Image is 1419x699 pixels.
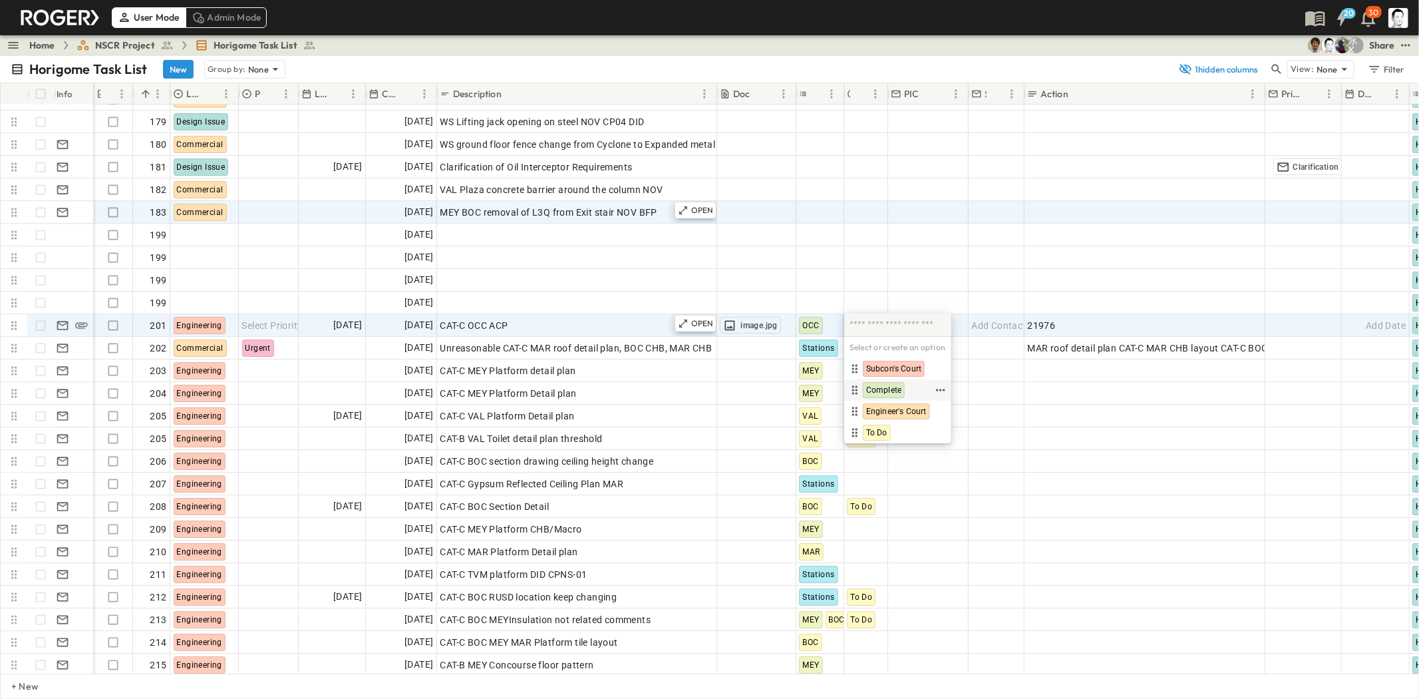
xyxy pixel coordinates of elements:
[847,425,949,441] div: To Do
[1329,6,1355,30] button: 20
[255,87,261,101] p: Priority
[404,114,433,129] span: [DATE]
[150,613,166,626] span: 213
[150,138,166,151] span: 180
[440,636,617,649] span: CAT-C BOC MEY MAR Platform tile layout
[54,83,94,105] div: Info
[112,7,186,27] div: User Mode
[697,86,712,102] button: Menu
[77,39,174,52] a: NSCR Project
[150,115,166,128] span: 179
[404,340,433,355] span: [DATE]
[150,206,166,219] span: 183
[440,342,712,355] span: Unreasonable CAT-C MAR roof detail plan, BOC CHB, MAR CHB
[752,87,767,101] button: Sort
[208,63,245,76] p: Group by:
[404,476,433,491] span: [DATE]
[150,387,166,400] span: 204
[186,87,201,101] p: Log
[440,319,508,332] span: CAT-C OCC ACP
[177,208,224,217] span: Commercial
[195,39,316,52] a: Horigome Task List
[333,499,362,514] span: [DATE]
[802,344,834,353] span: Stations
[95,39,155,52] span: NSCR Project
[844,337,951,358] h6: Select or create an option
[1027,319,1055,332] span: 21976
[809,87,824,101] button: Sort
[1308,37,1324,53] img: 戸島 太一 (T.TOJIMA) (tzmtit00@pub.taisei.co.jp)
[345,86,361,102] button: Menu
[245,344,271,353] span: Urgent
[1369,7,1378,18] p: 30
[1358,87,1372,101] p: Due
[1348,37,1364,53] div: 水口 浩一 (MIZUGUCHI Koichi) (mizuguti@bcd.taisei.co.jp)
[1362,60,1408,79] button: Filter
[1245,86,1261,102] button: Menu
[440,500,549,513] span: CAT-C BOC Section Detail
[150,636,166,649] span: 214
[114,86,130,102] button: Menu
[440,432,602,445] span: CAT-B VAL Toilet detail plan threshold
[404,567,433,582] span: [DATE]
[802,434,818,443] span: VAL
[333,159,362,174] span: [DATE]
[177,140,224,149] span: Commercial
[242,319,303,332] span: Select Priority
[177,570,222,579] span: Engineering
[904,87,919,101] p: PIC
[440,160,632,174] span: Clarification of Oil Interceptor Requirements
[150,590,166,604] span: 212
[453,87,502,101] p: Description
[989,87,1004,101] button: Sort
[867,86,883,102] button: Menu
[1071,87,1086,101] button: Sort
[150,228,166,242] span: 199
[1374,87,1389,101] button: Sort
[802,638,818,647] span: BOC
[204,87,218,101] button: Sort
[850,592,872,602] span: To Do
[177,366,222,375] span: Engineering
[333,408,362,423] span: [DATE]
[177,321,222,330] span: Engineering
[331,87,345,101] button: Sort
[214,39,297,52] span: Horigome Task List
[177,547,222,557] span: Engineering
[150,274,166,287] span: 199
[177,185,224,194] span: Commercial
[404,431,433,446] span: [DATE]
[740,320,778,331] span: image.jpg
[177,638,222,647] span: Engineering
[440,409,574,423] span: CAT-C VAL Platform Detail plan
[1004,86,1020,102] button: Menu
[150,86,166,102] button: Menu
[150,432,166,445] span: 205
[177,162,226,172] span: Design Issue
[440,477,623,491] span: CAT-C Gypsum Reflected Ceiling Plan MAR
[150,545,166,559] span: 210
[150,477,166,491] span: 207
[829,615,845,624] span: BOC
[177,660,222,670] span: Engineering
[691,318,714,329] p: OPEN
[404,182,433,197] span: [DATE]
[150,658,166,672] span: 215
[691,205,714,216] p: OPEN
[138,87,153,101] button: Sort
[404,136,433,152] span: [DATE]
[150,342,166,355] span: 202
[802,411,818,421] span: VAL
[1388,8,1408,28] img: Profile Picture
[29,39,324,52] nav: breadcrumbs
[404,612,433,627] span: [DATE]
[850,615,872,624] span: To Do
[1398,37,1414,53] button: test
[1321,86,1337,102] button: Menu
[177,502,222,511] span: Engineering
[163,60,194,79] button: New
[802,592,834,602] span: Stations
[850,502,872,511] span: To Do
[1366,319,1406,332] span: Add Date
[1369,39,1395,52] div: Share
